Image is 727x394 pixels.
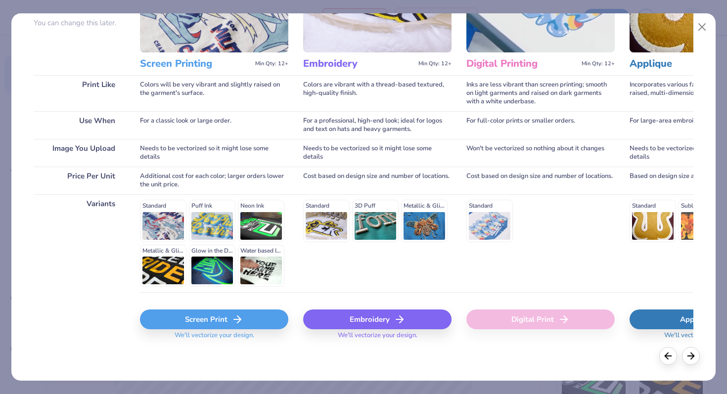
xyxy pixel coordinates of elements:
div: Digital Print [466,309,615,329]
h3: Digital Printing [466,57,578,70]
h3: Embroidery [303,57,414,70]
div: Needs to be vectorized so it might lose some details [303,139,452,167]
div: Cost based on design size and number of locations. [466,167,615,194]
span: We'll vectorize your design. [334,331,421,346]
div: Needs to be vectorized so it might lose some details [140,139,288,167]
div: For full-color prints or smaller orders. [466,111,615,139]
div: Screen Print [140,309,288,329]
div: Colors will be very vibrant and slightly raised on the garment's surface. [140,75,288,111]
span: Min Qty: 12+ [418,60,452,67]
div: Print Like [34,75,125,111]
div: For a professional, high-end look; ideal for logos and text on hats and heavy garments. [303,111,452,139]
span: Min Qty: 12+ [255,60,288,67]
span: Min Qty: 12+ [582,60,615,67]
div: Image You Upload [34,139,125,167]
div: Inks are less vibrant than screen printing; smooth on light garments and raised on dark garments ... [466,75,615,111]
div: Additional cost for each color; larger orders lower the unit price. [140,167,288,194]
div: Embroidery [303,309,452,329]
div: Cost based on design size and number of locations. [303,167,452,194]
span: We'll vectorize your design. [171,331,258,346]
button: Close [693,18,712,37]
h3: Screen Printing [140,57,251,70]
div: Won't be vectorized so nothing about it changes [466,139,615,167]
div: Use When [34,111,125,139]
div: For a classic look or large order. [140,111,288,139]
p: You can change this later. [34,19,125,27]
div: Price Per Unit [34,167,125,194]
div: Variants [34,194,125,292]
div: Colors are vibrant with a thread-based textured, high-quality finish. [303,75,452,111]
